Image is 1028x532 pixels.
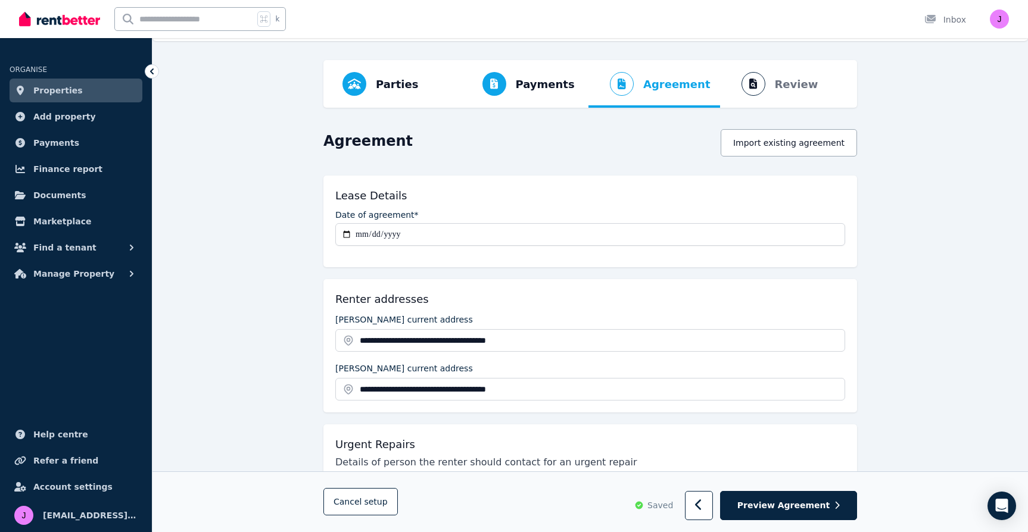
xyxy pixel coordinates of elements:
button: Cancelsetup [323,489,398,516]
button: Payments [461,60,584,108]
span: ORGANISE [10,65,47,74]
h5: Renter addresses [335,291,429,308]
span: k [275,14,279,24]
span: setup [364,496,387,508]
button: Preview Agreement [720,492,857,521]
span: Manage Property [33,267,114,281]
span: Account settings [33,480,113,494]
span: Properties [33,83,83,98]
div: Inbox [924,14,966,26]
nav: Progress [323,60,857,108]
h5: Urgent Repairs [335,436,415,453]
span: Help centre [33,427,88,442]
img: RentBetter [19,10,100,28]
a: Payments [10,131,142,155]
p: Details of person the renter should contact for an urgent repair [335,455,845,470]
div: Open Intercom Messenger [987,492,1016,520]
a: Account settings [10,475,142,499]
span: Payments [33,136,79,150]
span: Find a tenant [33,240,96,255]
a: Properties [10,79,142,102]
span: Preview Agreement [737,500,830,512]
span: Refer a friend [33,453,98,468]
a: Marketplace [10,209,142,233]
span: Documents [33,188,86,202]
button: Agreement [588,60,720,108]
img: jrkwoodley@gmail.com [990,10,1009,29]
label: [PERSON_NAME] current address [335,315,473,324]
img: jrkwoodley@gmail.com [14,506,33,525]
label: [PERSON_NAME] current address [335,364,473,373]
span: Marketplace [33,214,91,229]
h5: Lease Details [335,187,407,204]
span: Add property [33,109,96,124]
a: Documents [10,183,142,207]
span: Cancel [334,497,388,507]
span: Agreement [643,76,711,93]
span: Finance report [33,162,102,176]
a: Finance report [10,157,142,181]
a: Add property [10,105,142,129]
button: Import existing agreement [721,129,857,157]
label: Date of agreement* [335,209,419,221]
a: Refer a friend [10,449,142,472]
span: [EMAIL_ADDRESS][DOMAIN_NAME] [43,508,138,522]
span: Payments [516,76,575,93]
span: Parties [376,76,418,93]
h1: Agreement [323,132,413,151]
button: Parties [333,60,428,108]
button: Find a tenant [10,236,142,259]
span: Saved [647,500,673,512]
button: Manage Property [10,262,142,286]
a: Help centre [10,423,142,446]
